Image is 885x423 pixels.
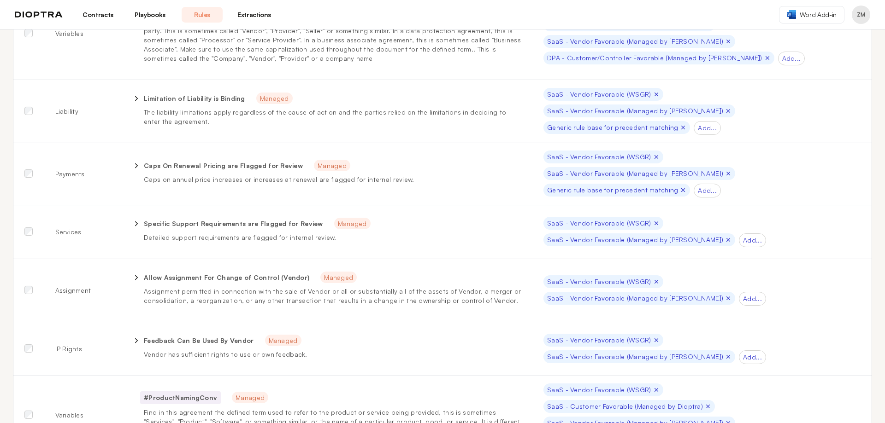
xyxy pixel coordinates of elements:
[334,218,371,229] span: Managed
[778,52,805,65] div: Add...
[852,6,870,24] button: Profile menu
[232,392,268,403] span: Managed
[15,12,63,18] img: logo
[144,219,323,228] p: Specific Support Requirements are Flagged for Review
[543,151,663,163] div: SaaS - Vendor Favorable (WSGR)
[543,184,690,197] div: Generic rule base for precedent matching
[144,175,521,184] p: Caps on annual price increases or increases at renewal are flagged for internal review.
[543,121,690,134] div: Generic rule base for precedent matching
[543,400,715,413] div: SaaS - Customer Favorable (Managed by Dioptra)
[44,322,120,376] td: IP Rights
[739,292,766,306] div: Add...
[543,292,735,305] div: SaaS - Vendor Favorable (Managed by [PERSON_NAME])
[44,205,120,259] td: Services
[543,383,663,396] div: SaaS - Vendor Favorable (WSGR)
[234,7,275,23] a: Extractions
[314,160,350,171] span: Managed
[543,167,735,180] div: SaaS - Vendor Favorable (Managed by [PERSON_NAME])
[543,104,735,117] div: SaaS - Vendor Favorable (Managed by [PERSON_NAME])
[140,391,221,404] p: #ProductNamingConv
[144,350,521,359] p: Vendor has sufficient rights to use or own feedback.
[543,88,663,101] div: SaaS - Vendor Favorable (WSGR)
[543,334,663,347] div: SaaS - Vendor Favorable (WSGR)
[543,350,735,363] div: SaaS - Vendor Favorable (Managed by [PERSON_NAME])
[543,52,774,64] div: DPA - Customer/Controller Favorable (Managed by [PERSON_NAME])
[44,259,120,322] td: Assignment
[694,184,721,197] div: Add...
[800,10,837,19] span: Word Add-in
[77,7,118,23] a: Contracts
[144,273,309,282] p: Allow Assignment For Change of Control (Vendor)
[144,94,245,103] p: Limitation of Liability is Binding
[144,161,303,170] p: Caps On Renewal Pricing are Flagged for Review
[144,287,521,305] p: Assignment permitted in connection with the sale of Vendor or all or substantially all of the ass...
[182,7,223,23] a: Rules
[144,336,254,345] p: Feedback Can Be Used By Vendor
[739,350,766,364] div: Add...
[44,80,120,143] td: Liability
[543,275,663,288] div: SaaS - Vendor Favorable (WSGR)
[694,121,721,135] div: Add...
[787,10,796,19] img: word
[779,6,844,23] a: Word Add-in
[130,7,171,23] a: Playbooks
[144,108,521,126] p: The liability limitations apply regardless of the cause of action and the parties relied on the l...
[739,233,766,247] div: Add...
[144,17,521,63] p: Find in this agreement the defined term used to refer to the party who is providing products or s...
[256,93,293,104] span: Managed
[543,35,735,48] div: SaaS - Vendor Favorable (Managed by [PERSON_NAME])
[543,217,663,230] div: SaaS - Vendor Favorable (WSGR)
[144,233,521,242] p: Detailed support requirements are flagged for internal review.
[44,143,120,205] td: Payments
[265,335,301,346] span: Managed
[320,272,357,283] span: Managed
[543,233,735,246] div: SaaS - Vendor Favorable (Managed by [PERSON_NAME])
